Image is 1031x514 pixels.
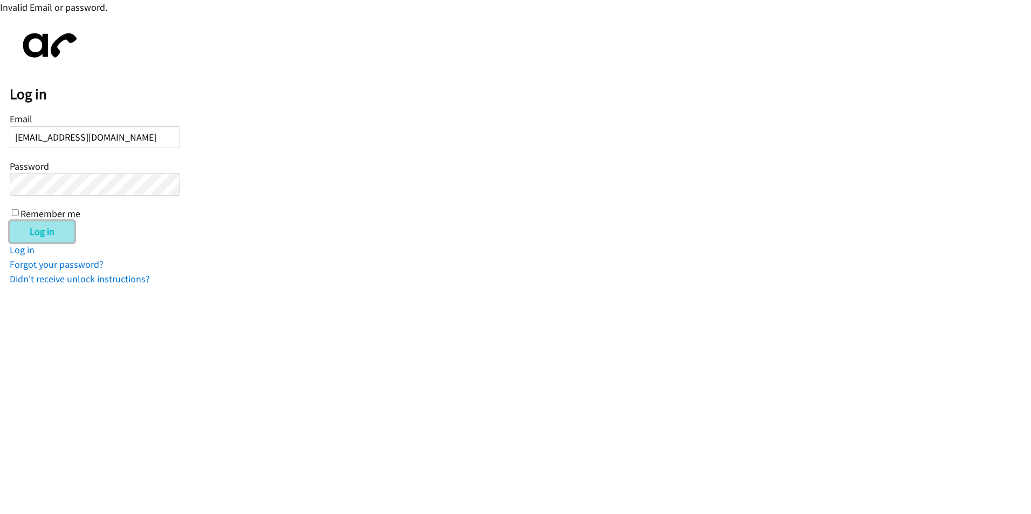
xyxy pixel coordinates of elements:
[10,85,1031,103] h2: Log in
[10,160,49,172] label: Password
[10,113,32,125] label: Email
[10,24,85,67] img: aphone-8a226864a2ddd6a5e75d1ebefc011f4aa8f32683c2d82f3fb0802fe031f96514.svg
[10,221,74,242] input: Log in
[20,207,80,220] label: Remember me
[10,258,104,270] a: Forgot your password?
[10,244,35,256] a: Log in
[10,273,150,285] a: Didn't receive unlock instructions?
